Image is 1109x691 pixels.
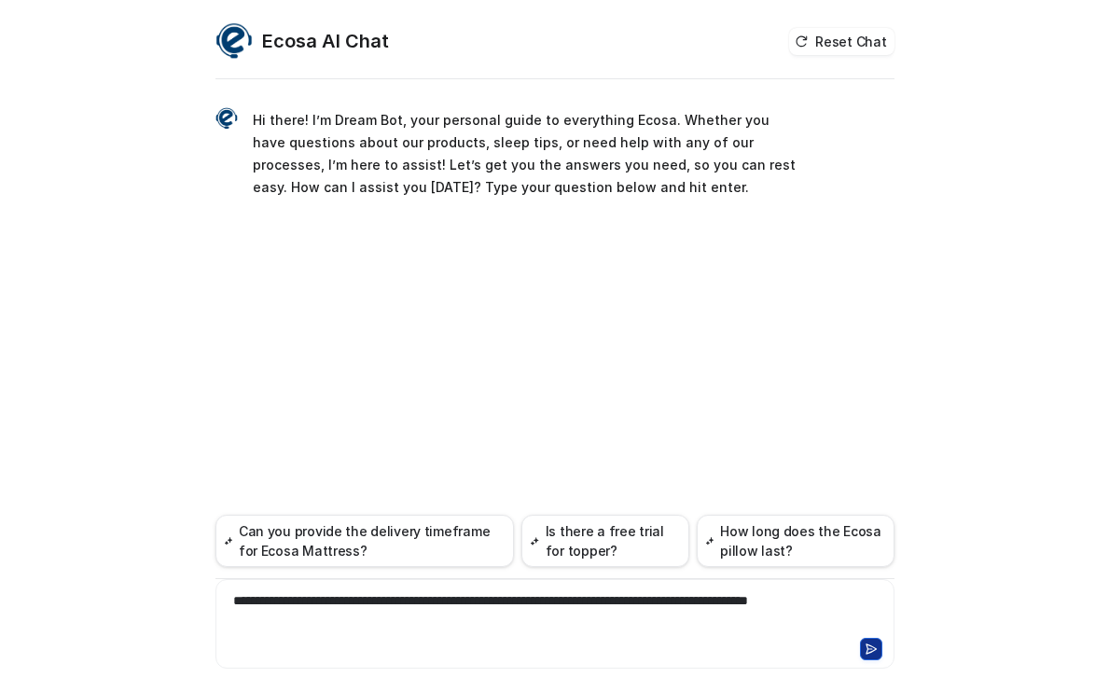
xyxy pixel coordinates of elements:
button: Can you provide the delivery timeframe for Ecosa Mattress? [215,515,515,567]
img: Widget [215,22,253,60]
p: Hi there! I’m Dream Bot, your personal guide to everything Ecosa. Whether you have questions abou... [253,109,798,199]
button: Reset Chat [789,28,894,55]
h2: Ecosa AI Chat [262,28,389,54]
button: How long does the Ecosa pillow last? [697,515,894,567]
button: Is there a free trial for topper? [521,515,688,567]
img: Widget [215,107,238,130]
